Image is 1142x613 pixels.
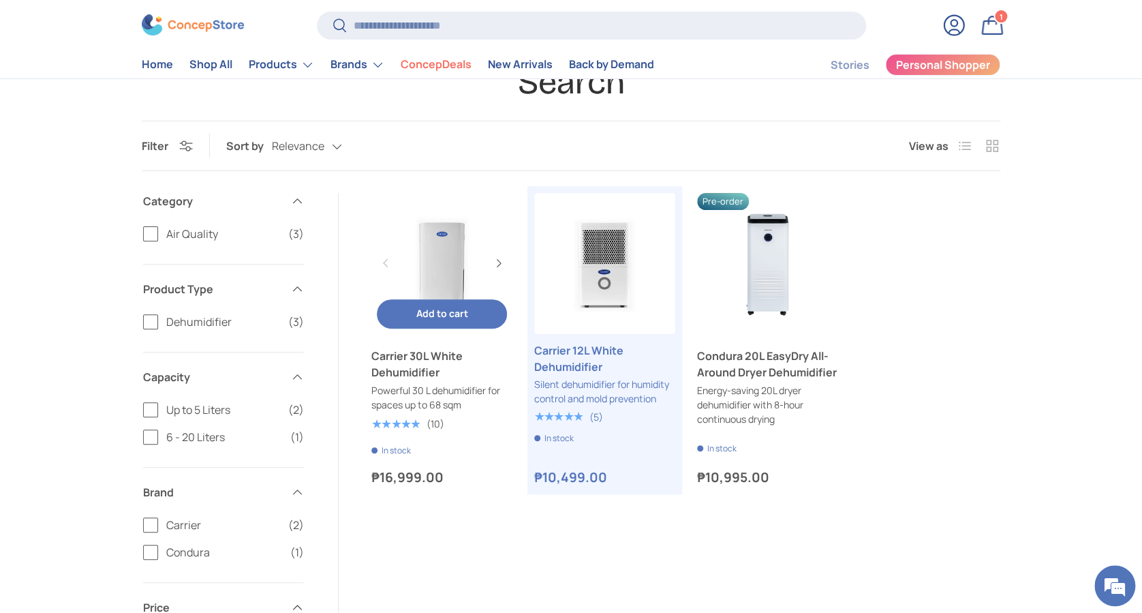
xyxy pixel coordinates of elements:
[143,353,304,402] summary: Capacity
[272,134,369,158] button: Relevance
[166,226,280,242] span: Air Quality
[322,51,392,78] summary: Brands
[166,517,280,533] span: Carrier
[142,61,1000,104] h1: Search
[142,138,168,153] span: Filter
[166,429,282,445] span: 6 - 20 Liters
[288,226,304,242] span: (3)
[143,484,282,500] span: Brand
[288,314,304,330] span: (3)
[909,138,948,154] span: View as
[697,348,838,380] a: Condura 20L EasyDry All-Around Dryer Dehumidifier
[143,177,304,226] summary: Category
[288,402,304,418] span: (2)
[142,52,173,78] a: Home
[534,342,675,375] a: Carrier 12L White Dehumidifier
[143,193,282,209] span: Category
[288,517,304,533] span: (2)
[143,281,282,297] span: Product Type
[885,54,1000,76] a: Personal Shopper
[166,402,280,418] span: Up to 5 Liters
[189,52,232,78] a: Shop All
[1000,12,1003,22] span: 1
[166,314,280,330] span: Dehumidifier
[416,307,467,320] span: Add to cart
[142,138,193,153] button: Filter
[488,52,553,78] a: New Arrivals
[143,468,304,517] summary: Brand
[377,299,507,329] button: Add to cart
[290,429,304,445] span: (1)
[797,51,1000,78] nav: Secondary
[226,138,272,154] label: Sort by
[143,265,304,314] summary: Product Type
[166,544,282,560] span: Condura
[272,140,324,153] span: Relevance
[241,51,322,78] summary: Products
[401,52,472,78] a: ConcepDeals
[896,60,990,71] span: Personal Shopper
[830,52,869,78] a: Stories
[142,51,654,78] nav: Primary
[143,369,282,385] span: Capacity
[371,193,512,334] a: Carrier 30L White Dehumidifier
[142,15,244,36] img: ConcepStore
[697,193,749,210] span: Pre-order
[290,544,304,560] span: (1)
[534,193,675,334] a: Carrier 12L White Dehumidifier
[697,193,838,334] a: Condura 20L EasyDry All-Around Dryer Dehumidifier
[569,52,654,78] a: Back by Demand
[371,348,512,380] a: Carrier 30L White Dehumidifier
